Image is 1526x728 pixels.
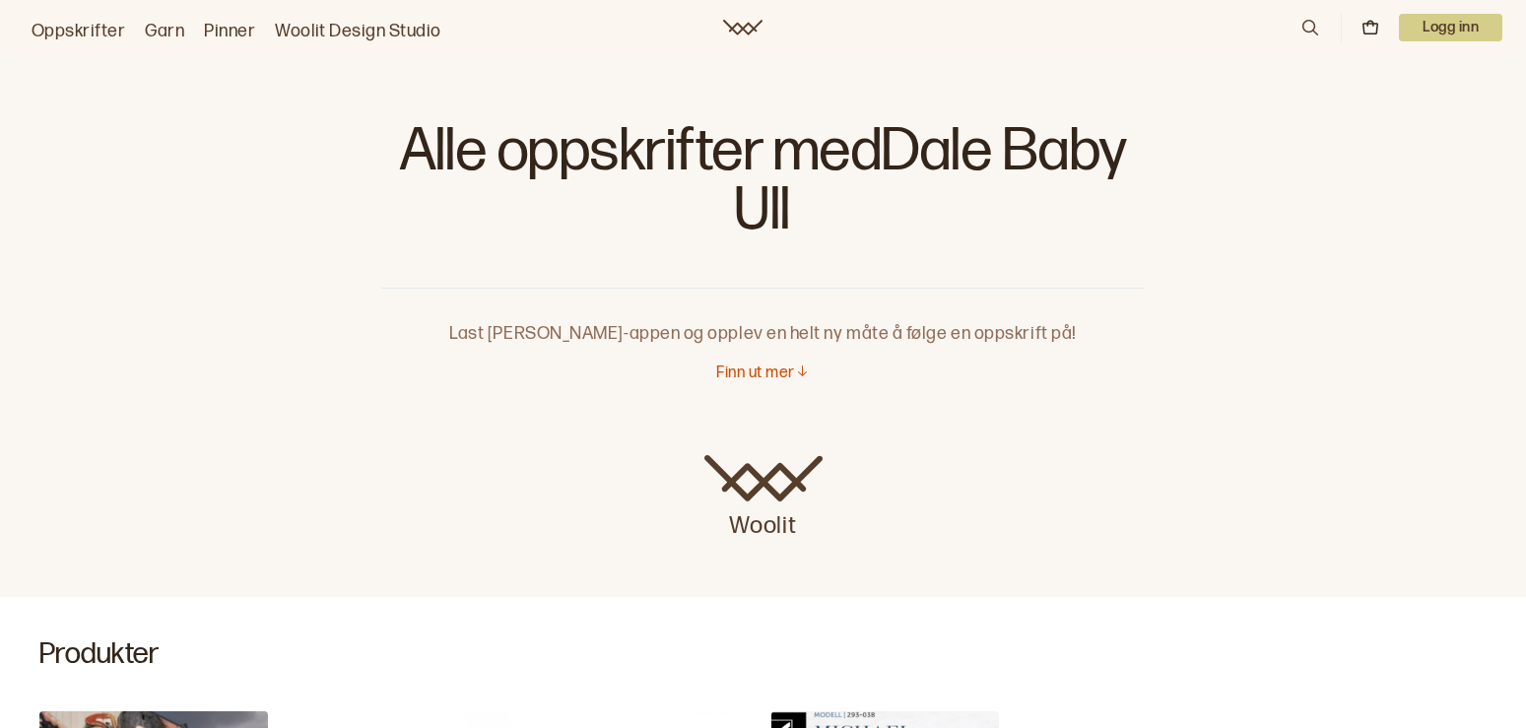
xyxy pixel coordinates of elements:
[145,18,184,45] a: Garn
[723,20,763,35] a: Woolit
[704,502,823,542] p: Woolit
[716,364,809,384] button: Finn ut mer
[716,364,794,384] p: Finn ut mer
[381,118,1145,256] h1: Alle oppskrifter med Dale Baby Ull
[1399,14,1502,41] button: User dropdown
[704,455,823,502] img: Woolit
[1399,14,1502,41] p: Logg inn
[704,455,823,542] a: Woolit
[32,18,125,45] a: Oppskrifter
[204,18,255,45] a: Pinner
[381,289,1145,348] p: Last [PERSON_NAME]-appen og opplev en helt ny måte å følge en oppskrift på!
[275,18,441,45] a: Woolit Design Studio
